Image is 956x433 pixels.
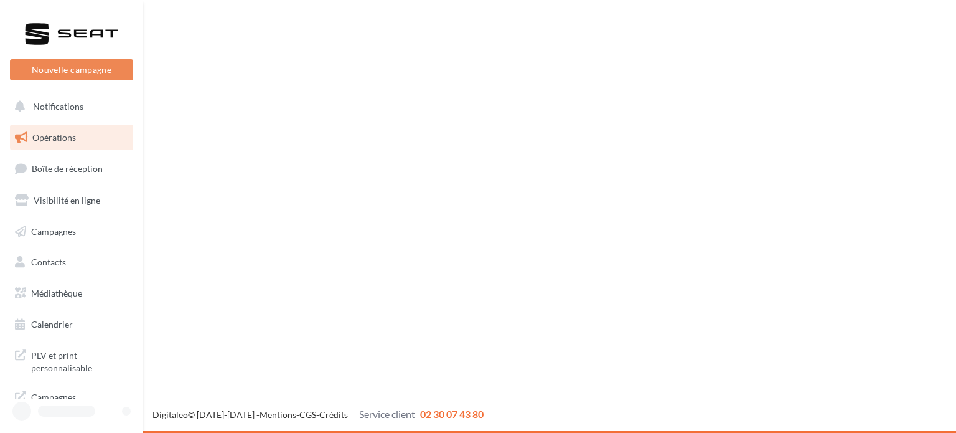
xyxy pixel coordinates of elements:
span: Service client [359,408,415,420]
button: Nouvelle campagne [10,59,133,80]
span: © [DATE]-[DATE] - - - [152,409,484,420]
a: Visibilité en ligne [7,188,136,214]
a: Campagnes [7,219,136,245]
a: Calendrier [7,312,136,338]
span: 02 30 07 43 80 [420,408,484,420]
a: Médiathèque [7,280,136,307]
span: Campagnes DataOnDemand [31,389,128,416]
span: Notifications [33,101,83,112]
span: PLV et print personnalisable [31,347,128,374]
a: Opérations [7,125,136,151]
a: PLV et print personnalisable [7,342,136,379]
span: Calendrier [31,319,73,330]
span: Contacts [31,257,66,267]
span: Boîte de réception [32,163,103,174]
button: Notifications [7,93,131,120]
a: Boîte de réception [7,155,136,182]
span: Visibilité en ligne [34,195,100,206]
a: Crédits [319,409,348,420]
a: Mentions [260,409,296,420]
a: Contacts [7,249,136,275]
span: Médiathèque [31,288,82,298]
span: Opérations [32,132,76,143]
a: Digitaleo [152,409,188,420]
a: CGS [299,409,316,420]
span: Campagnes [31,226,76,236]
a: Campagnes DataOnDemand [7,384,136,421]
